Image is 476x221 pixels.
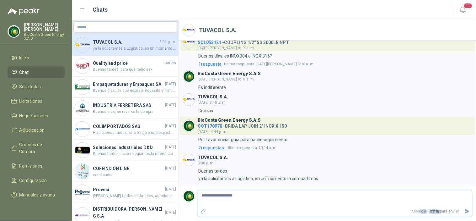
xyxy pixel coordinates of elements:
[93,67,176,73] span: Buenas tardes, para qué radio es?
[198,119,261,122] h3: BioCosta Green Energy S.A.S
[19,177,47,184] span: Configuración
[8,81,65,93] a: Solicitudes
[8,110,65,122] a: Negociaciones
[8,139,65,157] a: Órdenes de Compra
[227,145,277,151] span: 10:14 a. m.
[183,36,195,48] img: Company Logo
[19,127,45,134] span: Adjudicación
[420,209,427,214] span: Ctrl
[198,175,318,182] p: ya la solicitamos a Logística, en un momento la compartimos
[75,101,90,116] img: Company Logo
[24,33,65,40] p: BioCosta Green Energy S.A.S
[198,161,214,165] span: 3:00 p. m.
[72,182,179,203] a: Company LogoProvesi[DATE][PERSON_NAME] tardes estimados, agradecería su ayuda con los comentarios...
[165,102,176,108] span: [DATE]
[72,35,179,56] a: Company LogoTUVACOL S.A.3:01 p. m.ya la solicitamos a Logística, en un momento la compartimos
[159,39,176,45] span: 3:01 p. m.
[198,40,221,45] span: SOL053121
[198,95,228,99] h3: TUVACOL S.A.
[198,168,227,174] p: Buenas tardes
[93,123,164,130] h4: COLIMPORTADOS SAS
[93,206,164,219] h4: DISTRIBUIDORA [PERSON_NAME] G S.A
[75,143,90,158] img: Company Logo
[93,5,108,14] h1: Chats
[198,61,222,68] span: 1 respuesta
[8,95,65,107] a: Licitaciones
[93,88,176,94] span: Buenos días, De qué espesor necesita el fieltro?
[19,191,55,198] span: Manuales y ayuda
[198,84,226,91] p: Es indiferente
[19,69,29,76] span: Chat
[19,141,59,155] span: Órdenes de Compra
[183,24,195,36] img: Company Logo
[75,164,90,179] img: Company Logo
[93,39,158,46] h4: TUVACOL S.A.
[183,120,195,132] img: Company Logo
[198,77,255,81] span: [DATE][PERSON_NAME] 9:18 a. m.
[209,206,462,217] p: Pulsa + para enviar
[198,107,213,114] p: Gracias
[8,8,40,15] img: Logo peakr
[198,144,224,151] span: 2 respuesta s
[24,23,65,31] p: [PERSON_NAME] [PERSON_NAME]
[198,122,287,128] h4: - BRIDA LAP JOIN 2" INOX X 150
[165,81,176,87] span: [DATE]
[19,112,48,119] span: Negociaciones
[93,144,164,151] h4: Soluciones Industriales D&D
[93,46,176,52] span: ya la solicitamos a Logística, en un momento la compartimos
[165,144,176,150] span: [DATE]
[163,60,176,66] span: martes
[462,206,472,217] button: Enviar
[93,186,164,193] h4: Provesi
[93,130,176,136] span: Hola buenas tardes, si lo tengo para despachar por transportadora el día [PERSON_NAME][DATE], y e...
[93,165,164,172] h4: COFEIND ON LINE
[8,52,65,64] a: Inicio
[198,52,272,59] p: Buenos días, es INOX304 o INOX 316?
[72,119,179,140] a: Company LogoCOLIMPORTADOS SAS[DATE]Hola buenas tardes, si lo tengo para despachar por transportad...
[197,144,473,151] a: 2respuestasUltima respuesta10:14 a. m.
[457,4,469,16] button: 11
[75,80,90,95] img: Company Logo
[198,206,209,217] label: Adjuntar archivos
[19,163,43,169] span: Remisiones
[165,123,176,129] span: [DATE]
[198,156,228,159] h3: TUVACOL S.A.
[72,161,179,182] a: Company LogoCOFEIND ON LINE[DATE]certificado
[198,124,222,129] span: COT170978
[165,186,176,192] span: [DATE]
[93,151,176,157] span: Buenas tardes, no conseguimos la referencia de la pulidora adjunto foto de herramienta. Por favor...
[8,160,65,172] a: Remisiones
[93,102,164,109] h4: INDUSTRIA FERRETERA SAS
[198,46,255,50] span: [DATE][PERSON_NAME] 9:17 a. m.
[72,140,179,161] a: Company LogoSoluciones Industriales D&D[DATE]Buenas tardes, no conseguimos la referencia de la pu...
[199,26,237,35] h2: TUVACOL S.A.
[429,209,440,214] span: ENTER
[464,3,473,9] span: 11
[224,61,315,67] span: [DATE][PERSON_NAME] 9:18 a. m.
[75,58,90,74] img: Company Logo
[197,61,473,68] a: 1respuestaUltima respuesta[DATE][PERSON_NAME] 9:18 a. m.
[198,38,289,44] h4: - COUPLING 1/2" SS 3000LB NPT
[8,124,65,136] a: Adjudicación
[19,54,29,61] span: Inicio
[93,172,176,178] span: certificado
[93,81,164,88] h4: Empaquetaduras y Empaques SA
[8,174,65,186] a: Configuración
[198,100,227,105] span: [DATE] 8:18 a. m.
[8,189,65,201] a: Manuales y ayuda
[72,98,179,119] a: Company LogoINDUSTRIA FERRETERA SAS[DATE]Buenos días, se reversa la compra
[183,70,195,82] img: Company Logo
[8,66,65,78] a: Chat
[198,130,227,134] span: [DATE], 4:44 p. m.
[227,145,257,151] span: Ultima respuesta
[8,25,20,37] img: Company Logo
[183,190,195,202] img: Company Logo
[224,61,254,67] span: Ultima respuesta
[75,185,90,200] img: Company Logo
[75,122,90,137] img: Company Logo
[198,136,287,143] p: Por favor enviar guia para hacer seguimiento
[72,56,179,77] a: Company LogoQuality and pricemartesBuenas tardes, para qué radio es?
[165,165,176,171] span: [DATE]
[183,94,195,106] img: Company Logo
[19,83,41,90] span: Solicitudes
